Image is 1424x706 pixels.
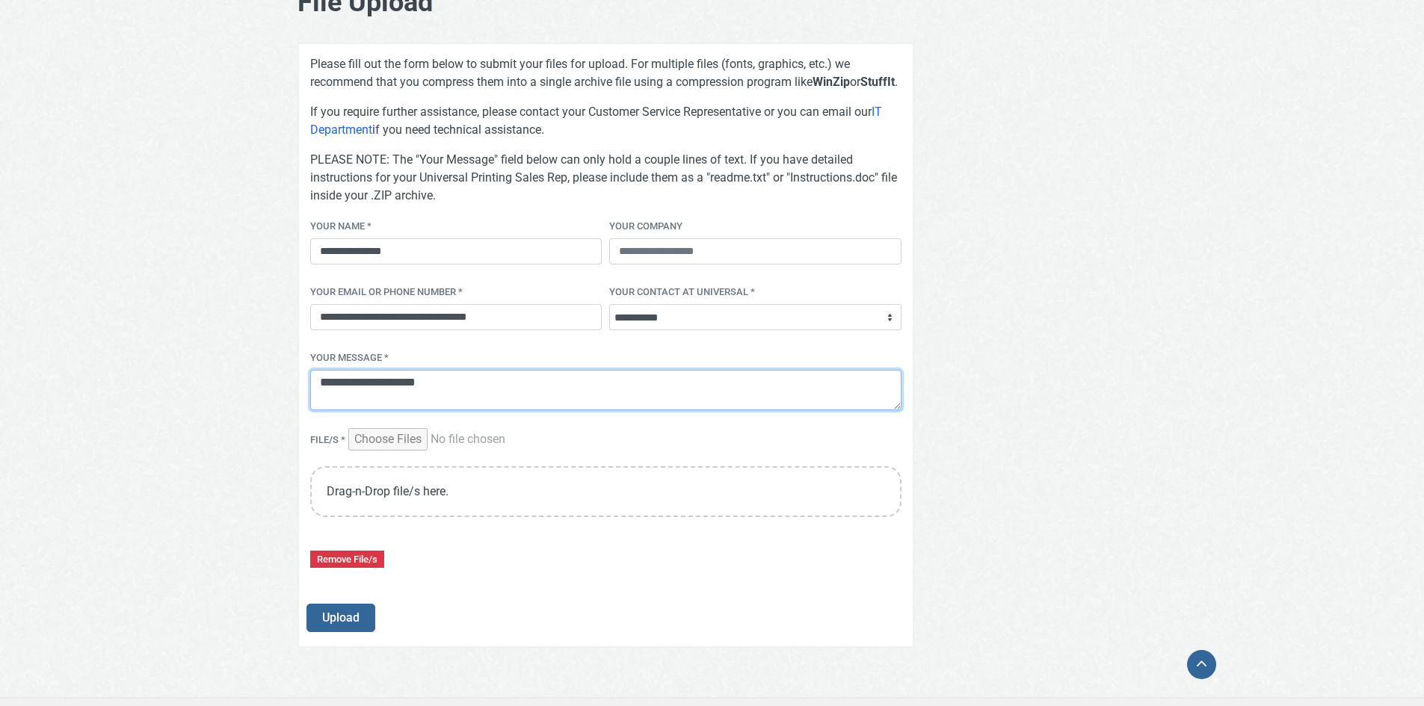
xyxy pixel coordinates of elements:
[310,219,372,235] label: Your Name *
[860,75,895,89] strong: StuffIt
[310,285,463,301] label: YOUR EMAIL OR PHONE NUMBER *
[310,55,901,91] p: Please fill out the form below to submit your files for upload. For multiple files (fonts, graphi...
[310,466,901,517] div: Drag-n-Drop file/s here.
[310,433,345,449] label: File/s *
[310,350,389,367] label: Your Message *
[609,219,682,235] label: Your Company
[609,285,755,301] label: Your contact at Universal *
[310,151,901,205] p: PLEASE NOTE: The "Your Message" field below can only hold a couple lines of text. If you have det...
[813,75,850,89] strong: WinZip
[306,604,375,632] button: Upload
[310,551,384,568] a: Remove File/s
[310,103,901,139] p: If you require further assistance, please contact your Customer Service Representative or you can...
